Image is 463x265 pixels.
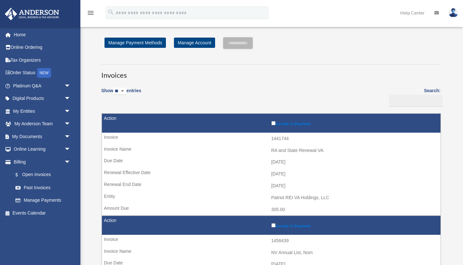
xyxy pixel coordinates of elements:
[174,38,215,48] a: Manage Account
[271,222,438,228] label: Include in Payment
[64,130,77,143] span: arrow_drop_down
[104,38,166,48] a: Manage Payment Methods
[9,181,77,194] a: Past Invoices
[5,92,80,105] a: Digital Productsarrow_drop_down
[9,194,77,207] a: Manage Payments
[102,235,440,247] td: 1458439
[5,207,80,219] a: Events Calendar
[449,8,458,17] img: User Pic
[102,133,440,145] td: 1441744
[5,66,80,80] a: Order StatusNEW
[5,28,80,41] a: Home
[271,250,438,255] div: NV Annual List, Nom
[101,64,440,80] h3: Invoices
[64,92,77,105] span: arrow_drop_down
[271,121,276,125] input: Include in Payment
[5,41,80,54] a: Online Ordering
[64,79,77,93] span: arrow_drop_down
[5,130,80,143] a: My Documentsarrow_drop_down
[102,192,440,204] td: Patriot REI VA Holdings, LLC
[107,9,114,16] i: search
[102,168,440,180] td: [DATE]
[5,143,80,156] a: Online Learningarrow_drop_down
[9,168,74,181] a: $Open Invoices
[271,120,438,126] label: Include in Payment
[5,79,80,92] a: Platinum Q&Aarrow_drop_down
[5,105,80,118] a: My Entitiesarrow_drop_down
[5,54,80,66] a: Tax Organizers
[113,88,126,95] select: Showentries
[64,105,77,118] span: arrow_drop_down
[102,180,440,192] td: [DATE]
[387,87,440,107] label: Search:
[64,118,77,131] span: arrow_drop_down
[19,171,22,179] span: $
[87,11,95,17] a: menu
[87,9,95,17] i: menu
[389,95,443,107] input: Search:
[271,148,438,153] div: RA and State Renewal VA
[101,87,141,102] label: Show entries
[5,155,77,168] a: Billingarrow_drop_down
[64,143,77,156] span: arrow_drop_down
[5,118,80,130] a: My Anderson Teamarrow_drop_down
[271,223,276,227] input: Include in Payment
[64,155,77,169] span: arrow_drop_down
[102,204,440,216] td: 305.00
[37,68,51,78] div: NEW
[102,156,440,168] td: [DATE]
[3,8,61,20] img: Anderson Advisors Platinum Portal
